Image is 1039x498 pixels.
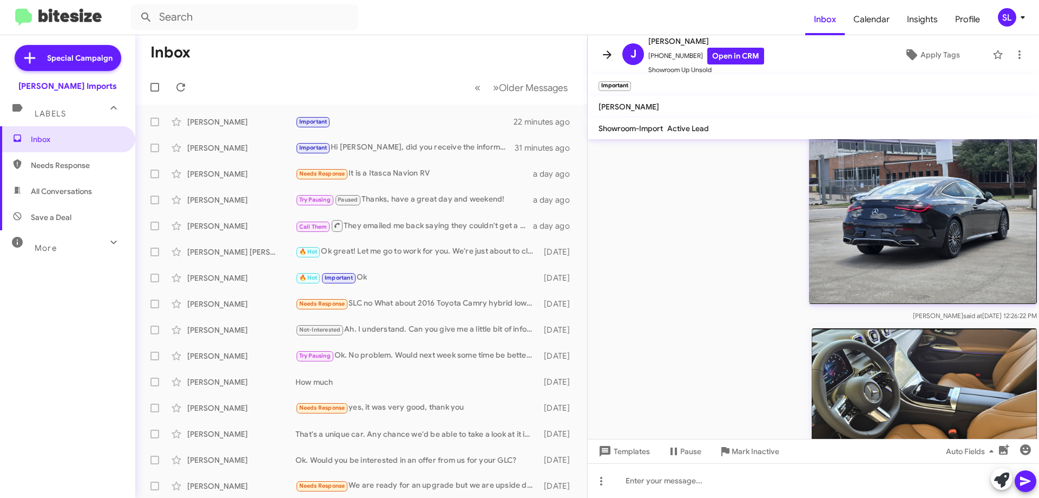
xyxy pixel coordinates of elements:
[533,221,578,231] div: a day ago
[187,455,295,465] div: [PERSON_NAME]
[187,143,295,153] div: [PERSON_NAME]
[187,221,295,231] div: [PERSON_NAME]
[295,245,538,258] div: Ok great! Let me go to work for you. We're just about to close but I'll see what we have availabl...
[998,8,1016,27] div: SL
[295,167,533,180] div: It is a Itasca Navion RV
[187,169,295,179] div: [PERSON_NAME]
[295,455,538,465] div: Ok. Would you be interested in an offer from us for your GLC?
[47,53,113,63] span: Special Campaign
[295,271,538,284] div: Ok
[515,143,578,153] div: 31 minutes ago
[599,102,659,112] span: [PERSON_NAME]
[150,44,190,61] h1: Inbox
[533,169,578,179] div: a day ago
[299,352,331,359] span: Try Pausing
[989,8,1027,27] button: SL
[514,117,578,127] div: 22 minutes ago
[538,351,578,361] div: [DATE]
[295,480,538,492] div: We are ready for an upgrade but we are upside down.
[295,297,538,310] div: SLC no What about 2016 Toyota Camry hybrid low miles less than 60k Or 2020 MB GLC 300 approx 80k ...
[131,4,358,30] input: Search
[538,273,578,283] div: [DATE]
[486,76,574,99] button: Next
[920,45,960,64] span: Apply Tags
[710,442,788,461] button: Mark Inactive
[468,76,487,99] button: Previous
[31,134,123,145] span: Inbox
[299,326,341,333] span: Not-Interested
[295,324,538,336] div: Ah. I understand. Can you give me a little bit of information on your vehicles condition? Are the...
[295,141,515,154] div: Hi [PERSON_NAME], did you receive the information from [PERSON_NAME] [DATE] in regards to the GLA...
[299,118,327,125] span: Important
[295,402,538,414] div: yes, it was very good, thank you
[937,442,1007,461] button: Auto Fields
[295,219,533,232] div: They emailed me back saying they couldn't get a approval thanks though
[299,404,345,411] span: Needs Response
[845,4,898,35] span: Calendar
[499,82,568,94] span: Older Messages
[338,196,358,203] span: Paused
[187,195,295,205] div: [PERSON_NAME]
[680,442,701,461] span: Pause
[588,442,659,461] button: Templates
[187,247,295,257] div: [PERSON_NAME] [PERSON_NAME]
[538,481,578,491] div: [DATE]
[533,195,578,205] div: a day ago
[187,429,295,439] div: [PERSON_NAME]
[538,455,578,465] div: [DATE]
[475,81,481,94] span: «
[31,212,71,223] span: Save a Deal
[187,299,295,309] div: [PERSON_NAME]
[538,299,578,309] div: [DATE]
[493,81,499,94] span: »
[187,481,295,491] div: [PERSON_NAME]
[876,45,987,64] button: Apply Tags
[295,377,538,387] div: How much
[299,482,345,489] span: Needs Response
[599,124,663,133] span: Showroom-Import
[187,377,295,387] div: [PERSON_NAME]
[469,76,574,99] nav: Page navigation example
[31,160,123,171] span: Needs Response
[187,273,295,283] div: [PERSON_NAME]
[538,247,578,257] div: [DATE]
[15,45,121,71] a: Special Campaign
[946,442,998,461] span: Auto Fields
[295,429,538,439] div: That's a unique car. Any chance we'd be able to take a look at it in person so I can offer you a ...
[299,300,345,307] span: Needs Response
[596,442,650,461] span: Templates
[946,4,989,35] a: Profile
[648,48,764,64] span: [PHONE_NUMBER]
[538,403,578,413] div: [DATE]
[325,274,353,281] span: Important
[630,46,636,63] span: J
[187,325,295,335] div: [PERSON_NAME]
[599,81,631,91] small: Important
[805,4,845,35] a: Inbox
[187,351,295,361] div: [PERSON_NAME]
[299,170,345,177] span: Needs Response
[538,429,578,439] div: [DATE]
[659,442,710,461] button: Pause
[35,109,66,119] span: Labels
[913,312,1037,320] span: [PERSON_NAME] [DATE] 12:26:22 PM
[295,350,538,362] div: Ok. No problem. Would next week some time be better for you?
[299,144,327,151] span: Important
[648,64,764,75] span: Showroom Up Unsold
[35,243,57,253] span: More
[299,196,331,203] span: Try Pausing
[187,403,295,413] div: [PERSON_NAME]
[898,4,946,35] a: Insights
[648,35,764,48] span: [PERSON_NAME]
[538,325,578,335] div: [DATE]
[299,274,318,281] span: 🔥 Hot
[31,186,92,197] span: All Conversations
[963,312,982,320] span: said at
[707,48,764,64] a: Open in CRM
[538,377,578,387] div: [DATE]
[187,117,295,127] div: [PERSON_NAME]
[18,81,117,92] div: [PERSON_NAME] Imports
[732,442,779,461] span: Mark Inactive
